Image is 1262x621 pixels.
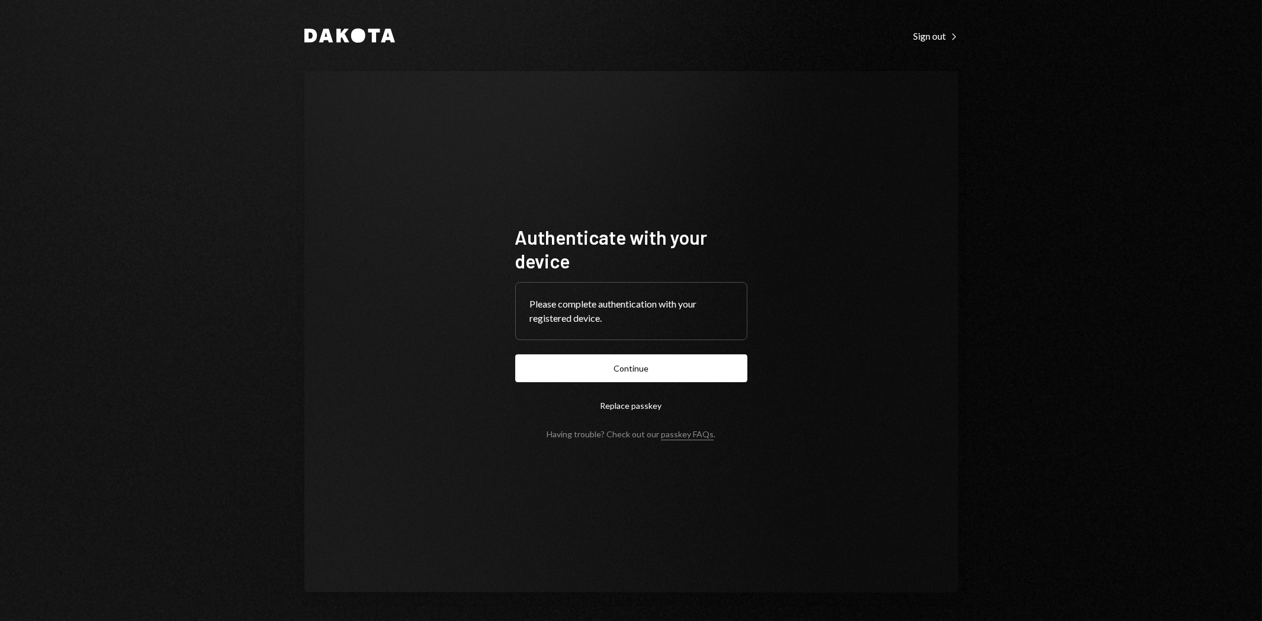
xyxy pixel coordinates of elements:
[515,392,747,420] button: Replace passkey
[515,225,747,273] h1: Authenticate with your device
[914,29,958,42] a: Sign out
[547,429,715,439] div: Having trouble? Check out our .
[515,354,747,382] button: Continue
[530,297,733,325] div: Please complete authentication with your registered device.
[661,429,714,440] a: passkey FAQs
[914,30,958,42] div: Sign out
